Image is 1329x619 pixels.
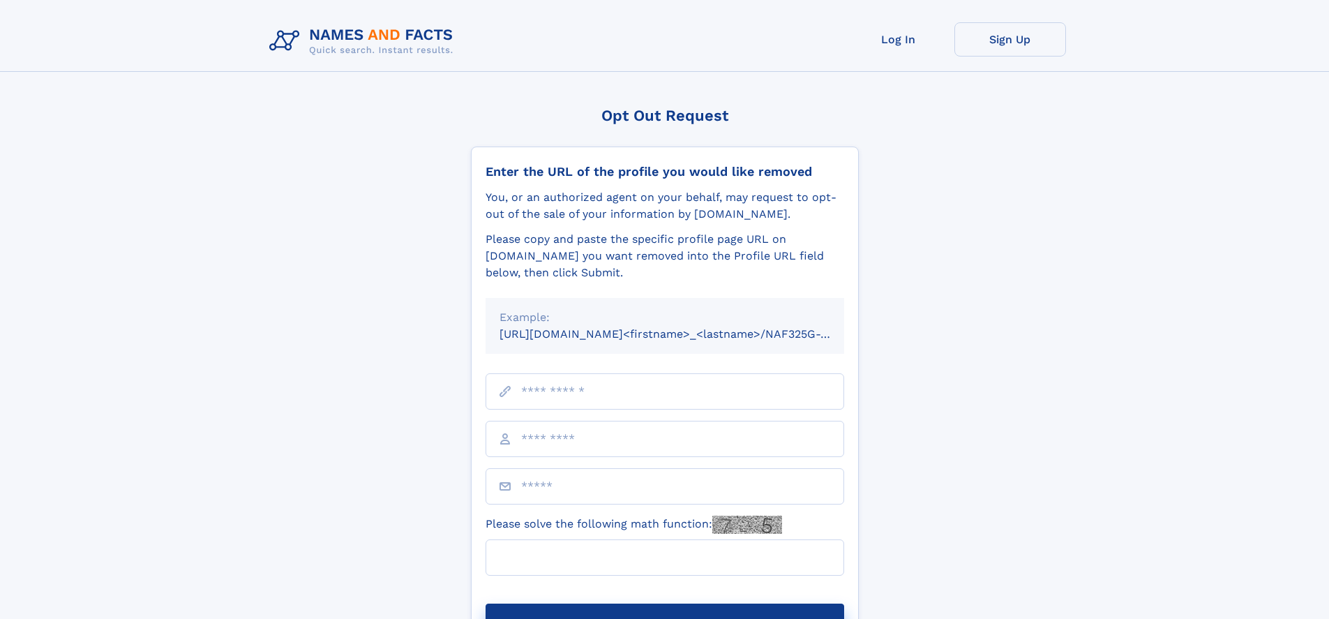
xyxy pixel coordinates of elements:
[471,107,859,124] div: Opt Out Request
[486,231,844,281] div: Please copy and paste the specific profile page URL on [DOMAIN_NAME] you want removed into the Pr...
[486,516,782,534] label: Please solve the following math function:
[500,309,830,326] div: Example:
[843,22,954,57] a: Log In
[486,189,844,223] div: You, or an authorized agent on your behalf, may request to opt-out of the sale of your informatio...
[500,327,871,341] small: [URL][DOMAIN_NAME]<firstname>_<lastname>/NAF325G-xxxxxxxx
[264,22,465,60] img: Logo Names and Facts
[486,164,844,179] div: Enter the URL of the profile you would like removed
[954,22,1066,57] a: Sign Up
